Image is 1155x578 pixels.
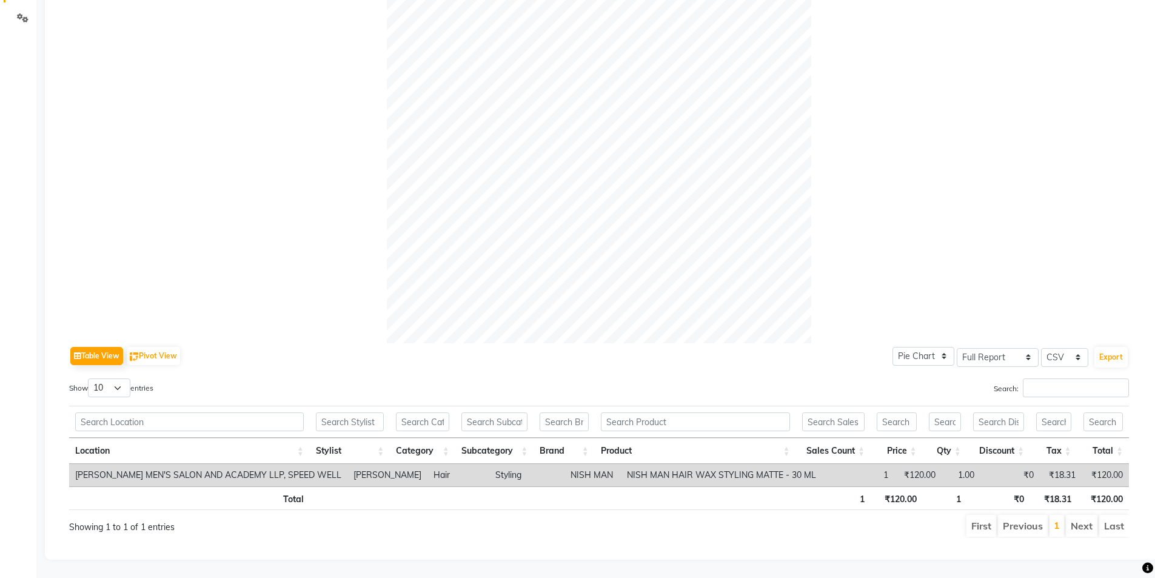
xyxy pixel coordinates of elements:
[127,347,180,365] button: Pivot View
[310,438,390,464] th: Stylist: activate to sort column ascending
[894,464,941,486] td: ₹120.00
[390,438,455,464] th: Category: activate to sort column ascending
[75,412,304,431] input: Search Location
[427,464,489,486] td: Hair
[1030,438,1077,464] th: Tax: activate to sort column ascending
[1077,486,1130,510] th: ₹120.00
[534,438,594,464] th: Brand: activate to sort column ascending
[1094,347,1128,368] button: Export
[871,438,922,464] th: Price: activate to sort column ascending
[564,464,621,486] td: NISH MAN
[796,486,871,510] th: 1
[601,412,790,431] input: Search Product
[1083,412,1123,431] input: Search Total
[455,438,534,464] th: Subcategory: activate to sort column ascending
[130,352,139,361] img: pivot.png
[69,486,310,510] th: Total
[877,412,916,431] input: Search Price
[942,464,981,486] td: 1.00
[923,438,967,464] th: Qty: activate to sort column ascending
[347,464,427,486] td: [PERSON_NAME]
[621,464,822,486] td: NISH MAN HAIR WAX STYLING MATTE - 30 ML
[69,378,153,397] label: Show entries
[929,412,961,431] input: Search Qty
[980,464,1040,486] td: ₹0
[396,412,449,431] input: Search Category
[822,464,894,486] td: 1
[88,378,130,397] select: Showentries
[802,412,865,431] input: Search Sales Count
[69,464,347,486] td: [PERSON_NAME] MEN'S SALON AND ACADEMY LLP, SPEED WELL
[540,412,588,431] input: Search Brand
[871,486,922,510] th: ₹120.00
[461,412,528,431] input: Search Subcategory
[1082,464,1129,486] td: ₹120.00
[1023,378,1129,397] input: Search:
[69,514,500,534] div: Showing 1 to 1 of 1 entries
[1030,486,1077,510] th: ₹18.31
[973,412,1024,431] input: Search Discount
[967,438,1030,464] th: Discount: activate to sort column ascending
[70,347,123,365] button: Table View
[489,464,564,486] td: Styling
[994,378,1129,397] label: Search:
[316,412,384,431] input: Search Stylist
[1077,438,1130,464] th: Total: activate to sort column ascending
[595,438,796,464] th: Product: activate to sort column ascending
[967,486,1030,510] th: ₹0
[1054,519,1060,531] a: 1
[1036,412,1071,431] input: Search Tax
[69,438,310,464] th: Location: activate to sort column ascending
[923,486,967,510] th: 1
[796,438,871,464] th: Sales Count: activate to sort column ascending
[1040,464,1082,486] td: ₹18.31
